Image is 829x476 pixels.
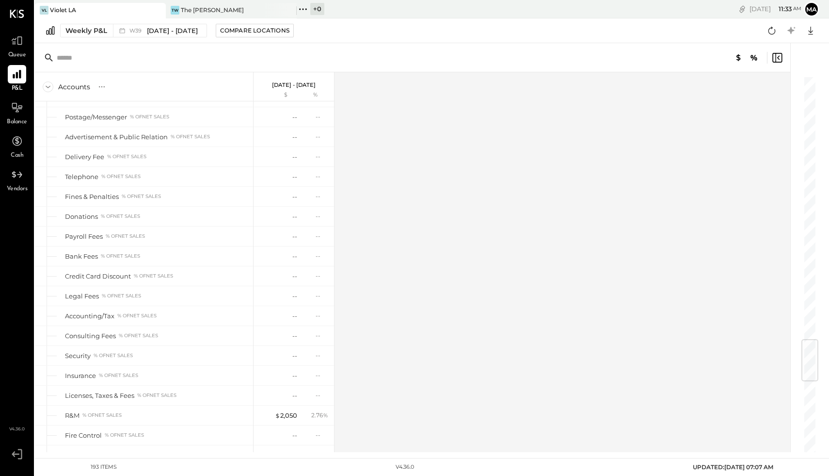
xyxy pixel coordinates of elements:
[129,28,144,33] span: W39
[119,332,158,339] div: % of NET SALES
[134,273,173,279] div: % of NET SALES
[65,351,91,361] div: Security
[65,272,131,281] div: Credit Card Discount
[316,331,328,340] div: --
[316,451,328,459] div: --
[65,132,168,142] div: Advertisement & Public Relation
[117,312,157,319] div: % of NET SALES
[122,193,161,200] div: % of NET SALES
[0,65,33,93] a: P&L
[65,411,80,420] div: R&M
[65,451,111,460] div: Extermination
[316,431,328,439] div: --
[292,292,297,301] div: --
[171,6,179,15] div: TW
[114,452,153,459] div: % of NET SALES
[105,432,144,439] div: % of NET SALES
[130,114,169,120] div: % of NET SALES
[50,6,76,14] div: Violet LA
[693,463,773,471] span: UPDATED: [DATE] 07:07 AM
[292,232,297,241] div: --
[316,272,328,280] div: --
[91,463,117,471] div: 193 items
[310,3,324,15] div: + 0
[316,391,328,399] div: --
[316,351,328,360] div: --
[275,411,297,420] div: 2,050
[316,172,328,181] div: --
[181,6,244,14] div: The [PERSON_NAME]
[737,4,747,14] div: copy link
[292,391,297,400] div: --
[0,132,33,160] a: Cash
[292,132,297,142] div: --
[7,118,27,127] span: Balance
[292,312,297,321] div: --
[106,233,145,240] div: % of NET SALES
[316,232,328,240] div: --
[65,113,127,122] div: Postage/Messenger
[40,6,48,15] div: VL
[65,212,98,221] div: Donations
[292,451,297,460] div: --
[65,152,104,162] div: Delivery Fee
[275,411,280,419] span: $
[99,372,138,379] div: % of NET SALES
[316,192,328,200] div: --
[292,212,297,221] div: --
[316,252,328,260] div: --
[316,132,328,141] div: --
[316,152,328,161] div: --
[316,312,328,320] div: --
[0,32,33,60] a: Queue
[292,252,297,261] div: --
[65,371,96,380] div: Insurance
[12,84,23,93] span: P&L
[292,172,297,181] div: --
[292,192,297,201] div: --
[101,213,140,220] div: % of NET SALES
[107,153,146,160] div: % of NET SALES
[0,165,33,194] a: Vendors
[101,253,140,260] div: % of NET SALES
[101,173,141,180] div: % of NET SALES
[65,331,116,341] div: Consulting Fees
[11,151,23,160] span: Cash
[65,26,107,35] div: Weekly P&L
[396,463,414,471] div: v 4.36.0
[316,371,328,379] div: --
[94,352,133,359] div: % of NET SALES
[65,232,103,241] div: Payroll Fees
[147,26,198,35] span: [DATE] - [DATE]
[272,82,316,88] p: [DATE] - [DATE]
[216,24,294,37] button: Compare Locations
[220,26,289,34] div: Compare Locations
[292,371,297,380] div: --
[0,98,33,127] a: Balance
[292,331,297,341] div: --
[300,91,331,99] div: %
[58,82,90,92] div: Accounts
[323,411,328,419] span: %
[82,412,122,419] div: % of NET SALES
[137,392,176,399] div: % of NET SALES
[749,4,801,14] div: [DATE]
[102,293,141,299] div: % of NET SALES
[292,431,297,440] div: --
[292,113,297,122] div: --
[65,192,119,201] div: Fines & Penalties
[258,91,297,99] div: $
[316,113,328,121] div: --
[316,212,328,220] div: --
[292,272,297,281] div: --
[316,292,328,300] div: --
[65,431,102,440] div: Fire Control
[65,391,134,400] div: Licenses, Taxes & Fees
[804,1,819,17] button: Ma
[65,292,99,301] div: Legal Fees
[65,252,98,261] div: Bank Fees
[60,24,207,37] button: Weekly P&L W39[DATE] - [DATE]
[311,411,328,420] div: 2.76
[292,351,297,361] div: --
[171,133,210,140] div: % of NET SALES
